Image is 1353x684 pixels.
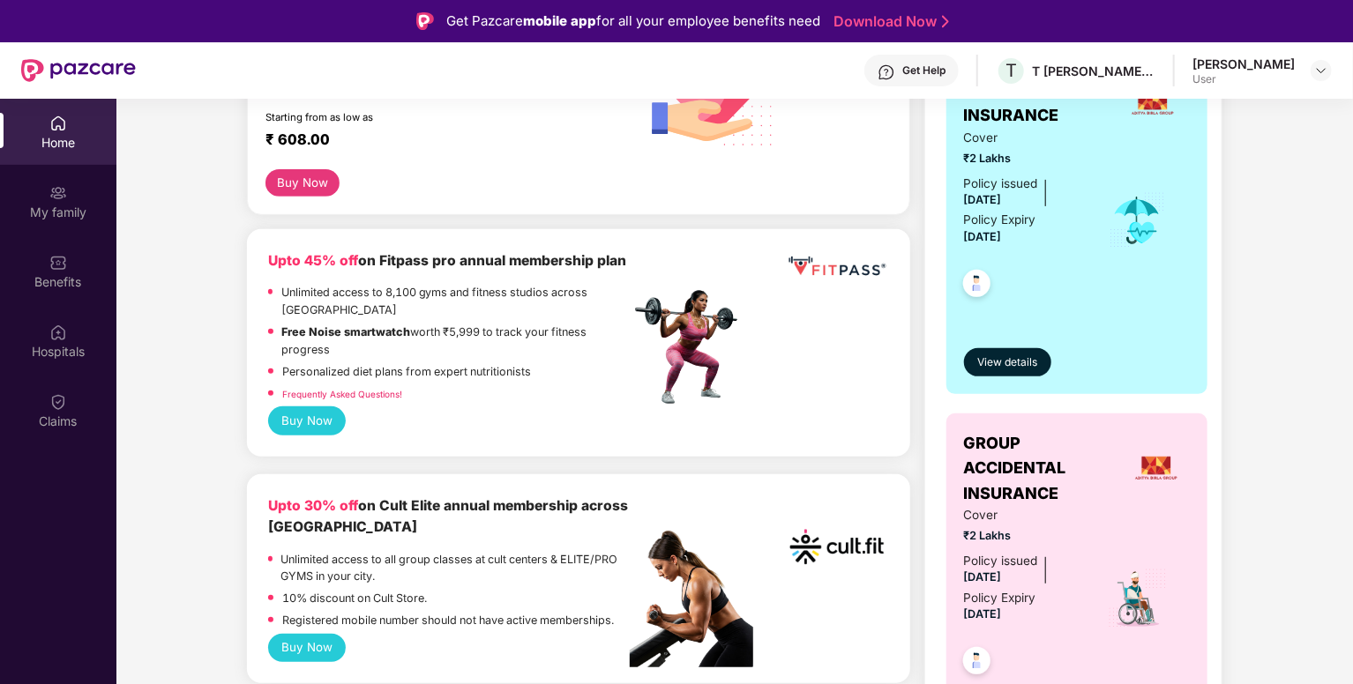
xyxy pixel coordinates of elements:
p: Registered mobile number should not have active memberships. [282,612,614,629]
span: ₹2 Lakhs [964,527,1085,545]
div: Policy issued [964,552,1038,570]
div: T [PERSON_NAME] & [PERSON_NAME] [1032,63,1155,79]
span: Cover [964,506,1085,524]
div: Starting from as low as [265,111,556,123]
button: Buy Now [268,406,347,435]
button: Buy Now [268,634,347,662]
b: Upto 45% off [268,252,358,269]
img: fppp.png [785,250,888,283]
span: [DATE] [964,607,1002,621]
p: worth ₹5,999 to track your fitness progress [282,323,631,359]
button: View details [964,348,1051,376]
img: cult.png [785,495,888,598]
img: Stroke [942,12,949,31]
img: svg+xml;base64,PHN2ZyB3aWR0aD0iMjAiIGhlaWdodD0iMjAiIHZpZXdCb3g9IjAgMCAyMCAyMCIgZmlsbD0ibm9uZSIgeG... [49,184,67,202]
div: Get Help [902,63,946,78]
span: GROUP HEALTH INSURANCE [964,78,1116,129]
img: insurerLogo [1132,444,1180,492]
p: Unlimited access to 8,100 gyms and fitness studios across [GEOGRAPHIC_DATA] [281,284,631,319]
div: Get Pazcare for all your employee benefits need [446,11,820,32]
img: svg+xml;base64,PHN2ZyB4bWxucz0iaHR0cDovL3d3dy53My5vcmcvMjAwMC9zdmciIHdpZHRoPSI0OC45NDMiIGhlaWdodD... [955,264,998,308]
p: 10% discount on Cult Store. [282,590,427,607]
img: svg+xml;base64,PHN2ZyBpZD0iSGVscC0zMngzMiIgeG1sbnM9Imh0dHA6Ly93d3cudzMub3JnLzIwMDAvc3ZnIiB3aWR0aD... [878,63,895,81]
img: svg+xml;base64,PHN2ZyBpZD0iRHJvcGRvd24tMzJ4MzIiIHhtbG5zPSJodHRwOi8vd3d3LnczLm9yZy8yMDAwL3N2ZyIgd2... [1314,63,1328,78]
div: Policy issued [964,175,1038,193]
span: T [1005,60,1017,81]
img: fpp.png [630,286,753,409]
span: GROUP ACCIDENTAL INSURANCE [964,431,1123,506]
span: View details [977,354,1037,371]
a: Download Now [833,12,944,31]
img: svg+xml;base64,PHN2ZyBpZD0iQmVuZWZpdHMiIHhtbG5zPSJodHRwOi8vd3d3LnczLm9yZy8yMDAwL3N2ZyIgd2lkdGg9Ij... [49,254,67,271]
img: icon [1109,191,1166,249]
b: on Cult Elite annual membership across [GEOGRAPHIC_DATA] [268,497,628,536]
img: New Pazcare Logo [21,59,136,82]
img: insurerLogo [1129,79,1177,127]
b: on Fitpass pro annual membership plan [268,252,626,269]
b: Upto 30% off [268,497,358,514]
img: svg+xml;base64,PHN2ZyBpZD0iQ2xhaW0iIHhtbG5zPSJodHRwOi8vd3d3LnczLm9yZy8yMDAwL3N2ZyIgd2lkdGg9IjIwIi... [49,393,67,411]
div: Policy Expiry [964,211,1036,229]
img: pc2.png [630,531,753,667]
p: Personalized diet plans from expert nutritionists [282,363,531,381]
a: Frequently Asked Questions! [282,389,402,399]
img: icon [1107,568,1168,629]
strong: Free Noise smartwatch [282,325,411,338]
img: svg+xml;base64,PHN2ZyBpZD0iSG9zcGl0YWxzIiB4bWxucz0iaHR0cDovL3d3dy53My5vcmcvMjAwMC9zdmciIHdpZHRoPS... [49,323,67,341]
span: [DATE] [964,193,1002,206]
span: [DATE] [964,570,1002,584]
strong: mobile app [523,12,596,29]
img: svg+xml;base64,PHN2ZyBpZD0iSG9tZSIgeG1sbnM9Imh0dHA6Ly93d3cudzMub3JnLzIwMDAvc3ZnIiB3aWR0aD0iMjAiIG... [49,115,67,132]
button: Buy Now [265,169,340,197]
span: [DATE] [964,230,1002,243]
div: [PERSON_NAME] [1192,56,1295,72]
p: Unlimited access to all group classes at cult centers & ELITE/PRO GYMS in your city. [281,551,631,586]
img: Logo [416,12,434,30]
div: User [1192,72,1295,86]
span: Cover [964,129,1085,147]
span: ₹2 Lakhs [964,150,1085,167]
div: ₹ 608.00 [265,130,613,152]
div: Policy Expiry [964,589,1036,607]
